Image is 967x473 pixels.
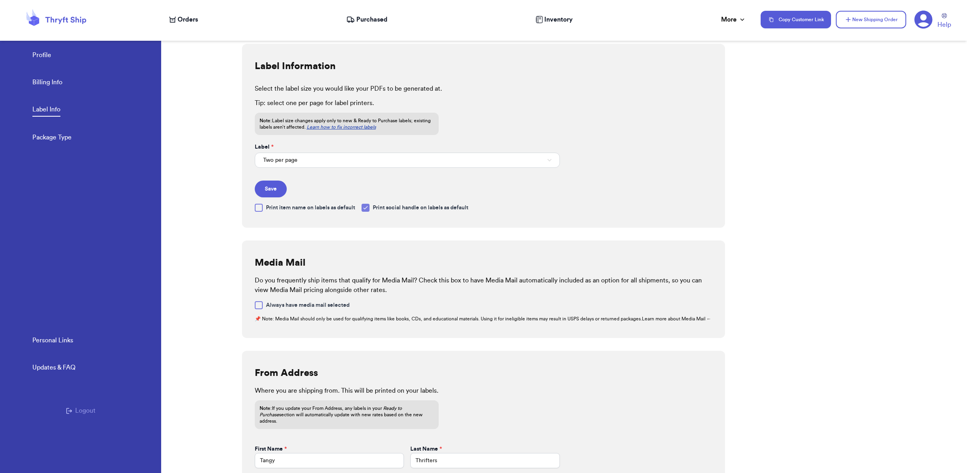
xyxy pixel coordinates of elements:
[255,153,560,168] button: Two per page
[255,84,713,93] p: Select the label size you would like your PDFs to be generated at.
[255,256,306,269] h2: Media Mail
[535,15,573,24] a: Inventory
[937,20,951,30] span: Help
[260,405,434,424] p: If you update your From Address, any labels in your section will automatically update with new ra...
[255,276,713,295] p: Do you frequently ship items that qualify for Media Mail? Check this box to have Media Mail autom...
[260,118,272,123] span: Note:
[255,98,713,108] p: Tip: select one per page for label printers.
[263,156,298,164] span: Two per page
[836,11,906,28] button: New Shipping Order
[544,15,573,24] span: Inventory
[32,363,76,374] a: Updates & FAQ
[255,143,274,151] label: Label
[32,336,73,347] a: Personal Links
[255,316,713,322] p: 📌 Note: Media Mail should only be used for qualifying items like books, CDs, and educational mate...
[307,125,376,129] a: Learn how to fix incorrect labels
[266,301,350,309] span: Always have media mail selected
[32,133,72,144] a: Package Type
[169,15,198,24] a: Orders
[255,181,287,197] button: Save
[255,367,318,380] h2: From Address
[260,406,402,417] i: Ready to Purchase
[255,60,336,73] h2: Label Information
[260,406,272,411] span: Note:
[373,204,468,212] span: Print social handle on labels as default
[32,105,60,117] a: Label Info
[255,453,404,468] input: John
[761,11,831,28] button: Copy Customer Link
[721,15,746,24] div: More
[260,117,434,130] p: Label size changes apply only to new & Ready to Purchase labels; existing labels aren’t affected.
[32,78,62,89] a: Billing Info
[937,13,951,30] a: Help
[66,406,96,415] button: Logout
[255,445,287,453] label: First Name
[410,445,442,453] label: Last Name
[410,453,560,468] input: Doe
[346,15,388,24] a: Purchased
[356,15,388,24] span: Purchased
[266,204,355,212] span: Print item name on labels as default
[255,386,713,395] p: Where you are shipping from. This will be printed on your labels.
[32,50,51,62] a: Profile
[178,15,198,24] span: Orders
[32,363,76,372] div: Updates & FAQ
